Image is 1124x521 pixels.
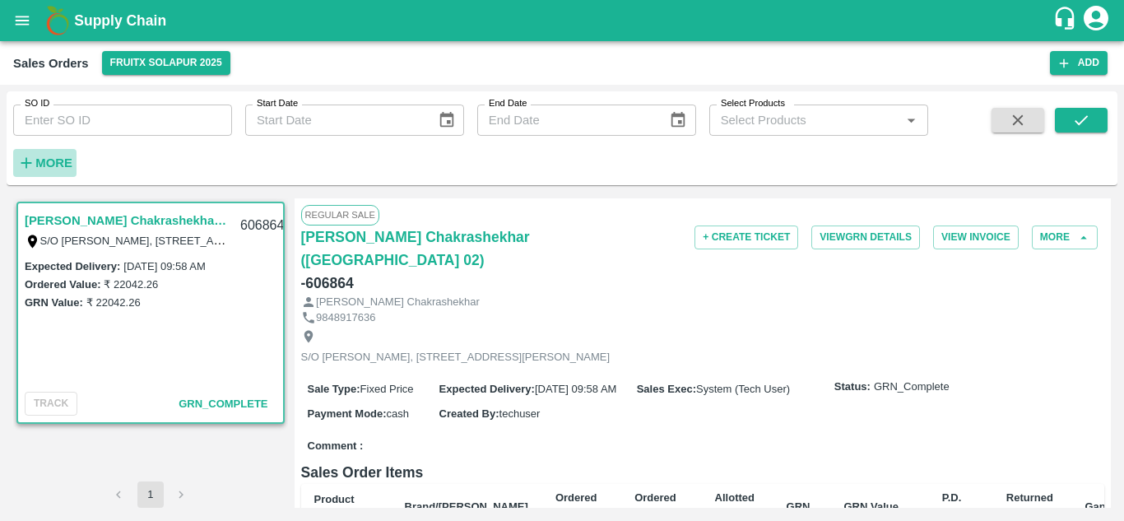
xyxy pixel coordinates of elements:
[834,379,871,395] label: Status:
[13,53,89,74] div: Sales Orders
[900,109,922,131] button: Open
[308,383,360,395] label: Sale Type :
[74,9,1052,32] a: Supply Chain
[637,383,696,395] label: Sales Exec :
[535,383,616,395] span: [DATE] 09:58 AM
[230,207,294,245] div: 606864
[308,439,364,454] label: Comment :
[1032,226,1098,249] button: More
[489,97,527,110] label: End Date
[123,260,205,272] label: [DATE] 09:58 AM
[787,500,810,513] b: GRN
[301,226,569,272] a: [PERSON_NAME] Chakrashekhar ([GEOGRAPHIC_DATA] 02)
[696,383,790,395] span: System (Tech User)
[35,156,72,170] strong: More
[104,481,197,508] nav: pagination navigation
[3,2,41,40] button: open drawer
[933,226,1019,249] button: View Invoice
[694,226,798,249] button: + Create Ticket
[314,493,355,505] b: Product
[477,105,657,136] input: End Date
[499,407,541,420] span: techuser
[308,407,387,420] label: Payment Mode :
[40,234,350,247] label: S/O [PERSON_NAME], [STREET_ADDRESS][PERSON_NAME]
[439,407,499,420] label: Created By :
[1081,3,1111,38] div: account of current user
[25,97,49,110] label: SO ID
[102,51,230,75] button: Select DC
[179,398,267,410] span: GRN_Complete
[721,97,785,110] label: Select Products
[301,205,379,225] span: Regular Sale
[431,105,462,136] button: Choose date
[104,278,158,291] label: ₹ 22042.26
[25,260,120,272] label: Expected Delivery :
[316,310,375,326] p: 9848917636
[1052,6,1081,35] div: customer-support
[86,296,141,309] label: ₹ 22042.26
[25,296,83,309] label: GRN Value:
[137,481,164,508] button: page 1
[245,105,425,136] input: Start Date
[25,278,100,291] label: Ordered Value:
[360,383,414,395] span: Fixed Price
[41,4,74,37] img: logo
[1050,51,1108,75] button: Add
[662,105,694,136] button: Choose date
[13,105,232,136] input: Enter SO ID
[257,97,298,110] label: Start Date
[316,295,480,310] p: [PERSON_NAME] Chakrashekhar
[439,383,535,395] label: Expected Delivery :
[874,379,950,395] span: GRN_Complete
[301,272,354,295] h6: - 606864
[301,461,1105,484] h6: Sales Order Items
[714,109,896,131] input: Select Products
[844,500,899,513] b: GRN Value
[74,12,166,29] b: Supply Chain
[387,407,409,420] span: cash
[405,500,528,513] b: Brand/[PERSON_NAME]
[811,226,920,249] button: ViewGRN Details
[13,149,77,177] button: More
[301,350,611,365] p: S/O [PERSON_NAME], [STREET_ADDRESS][PERSON_NAME]
[25,210,230,231] a: [PERSON_NAME] Chakrashekhar ([GEOGRAPHIC_DATA] 02)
